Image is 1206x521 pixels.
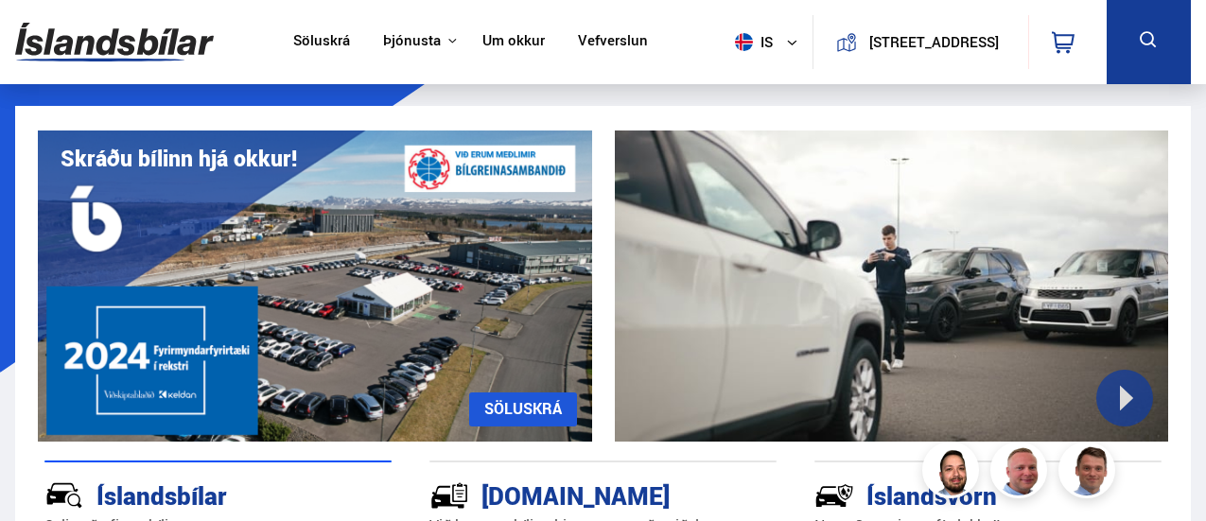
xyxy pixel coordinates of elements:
[993,444,1050,501] img: siFngHWaQ9KaOqBr.png
[61,146,297,171] h1: Skráðu bílinn hjá okkur!
[469,392,577,426] a: SÖLUSKRÁ
[814,478,1094,511] div: Íslandsvörn
[1061,444,1118,501] img: FbJEzSuNWCJXmdc-.webp
[429,476,469,515] img: tr5P-W3DuiFaO7aO.svg
[865,34,1004,50] button: [STREET_ADDRESS]
[735,33,753,51] img: svg+xml;base64,PHN2ZyB4bWxucz0iaHR0cDovL3d3dy53My5vcmcvMjAwMC9zdmciIHdpZHRoPSI1MTIiIGhlaWdodD0iNT...
[727,14,813,70] button: is
[44,476,84,515] img: JRvxyua_JYH6wB4c.svg
[824,15,1017,69] a: [STREET_ADDRESS]
[38,130,592,442] img: eKx6w-_Home_640_.png
[293,32,350,52] a: Söluskrá
[429,478,709,511] div: [DOMAIN_NAME]
[482,32,545,52] a: Um okkur
[15,11,214,73] img: G0Ugv5HjCgRt.svg
[44,478,324,511] div: Íslandsbílar
[383,32,441,50] button: Þjónusta
[727,33,775,51] span: is
[814,476,854,515] img: -Svtn6bYgwAsiwNX.svg
[925,444,982,501] img: nhp88E3Fdnt1Opn2.png
[578,32,648,52] a: Vefverslun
